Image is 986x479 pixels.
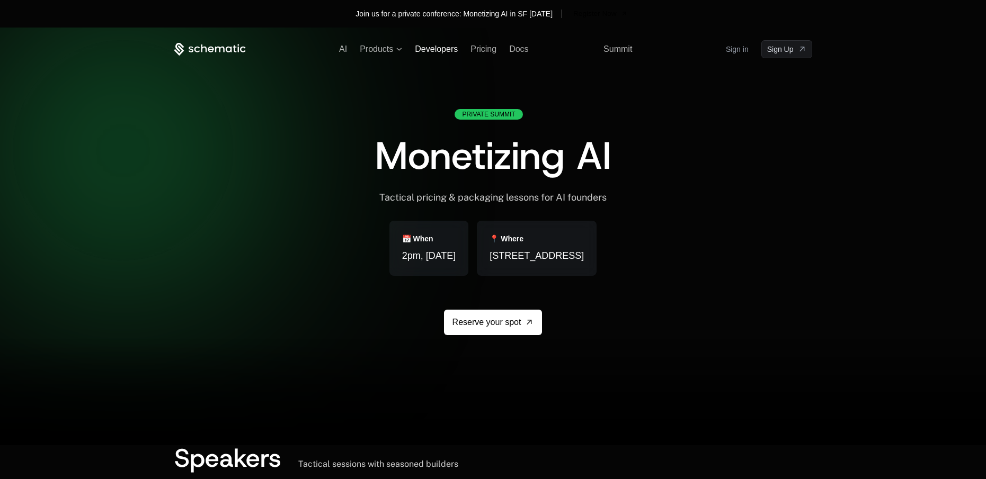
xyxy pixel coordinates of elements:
span: Monetizing AI [375,130,611,181]
a: Docs [509,44,528,53]
div: Private Summit [455,109,522,120]
a: Reserve your spot [444,310,543,335]
span: Register Now [573,8,617,19]
div: Tactical sessions with seasoned builders [298,459,458,469]
span: 2pm, [DATE] [402,248,456,263]
div: 📍 Where [490,233,523,244]
a: AI [339,44,347,53]
a: Pricing [470,44,496,53]
a: [object Object] [761,40,812,58]
a: [object Object] [570,6,630,21]
a: Developers [415,44,458,53]
div: 📅 When [402,233,433,244]
div: Join us for a private conference: Monetizing AI in SF [DATE] [356,8,553,19]
span: [STREET_ADDRESS] [490,248,584,263]
div: Tactical pricing & packaging lessons for AI founders [379,192,607,204]
span: Products [360,43,393,56]
span: Speakers [174,441,281,475]
span: Sign Up [767,44,794,55]
a: Summit [603,44,632,53]
a: Sign in [726,41,749,58]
